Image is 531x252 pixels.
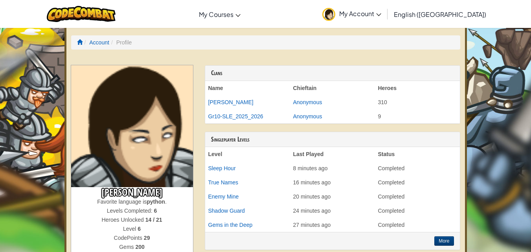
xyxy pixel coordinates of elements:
[290,189,375,204] td: 20 minutes ago
[318,2,385,26] a: My Account
[165,199,167,205] span: .
[375,147,460,161] th: Status
[290,175,375,189] td: 16 minutes ago
[375,95,460,109] td: 310
[89,39,109,46] a: Account
[145,217,162,223] strong: 14 / 21
[290,161,375,175] td: 8 minutes ago
[208,113,263,120] a: Gr10-SLE_2025_2026
[208,165,236,171] a: Sleep Hour
[290,81,375,95] th: Chieftain
[375,218,460,232] td: Completed
[290,147,375,161] th: Last Played
[47,6,116,22] img: CodeCombat logo
[114,235,144,241] span: CodePoints
[394,10,486,18] span: English ([GEOGRAPHIC_DATA])
[101,217,145,223] span: Heroes Unlocked
[208,99,254,105] a: [PERSON_NAME]
[390,4,490,25] a: English ([GEOGRAPHIC_DATA])
[375,189,460,204] td: Completed
[339,9,381,18] span: My Account
[107,208,154,214] span: Levels Completed:
[375,175,460,189] td: Completed
[123,226,138,232] span: Level
[375,204,460,218] td: Completed
[138,226,141,232] strong: 6
[434,236,454,246] button: More
[208,179,239,186] a: True Names
[293,99,322,105] a: Anonymous
[119,244,135,250] span: Gems
[97,199,147,205] span: Favorite language is
[208,208,245,214] a: Shadow Guard
[205,81,290,95] th: Name
[195,4,244,25] a: My Courses
[199,10,233,18] span: My Courses
[147,199,165,205] strong: python
[290,218,375,232] td: 27 minutes ago
[109,39,132,46] li: Profile
[322,8,335,21] img: avatar
[211,70,454,77] h3: Clans
[375,161,460,175] td: Completed
[375,81,460,95] th: Heroes
[208,222,253,228] a: Gems in the Deep
[211,136,454,143] h3: Singleplayer Levels
[208,193,239,200] a: Enemy Mine
[71,187,193,198] h3: [PERSON_NAME]
[144,235,150,241] strong: 29
[154,208,157,214] strong: 6
[375,109,460,123] td: 9
[293,113,322,120] a: Anonymous
[205,147,290,161] th: Level
[290,204,375,218] td: 24 minutes ago
[135,244,144,250] strong: 200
